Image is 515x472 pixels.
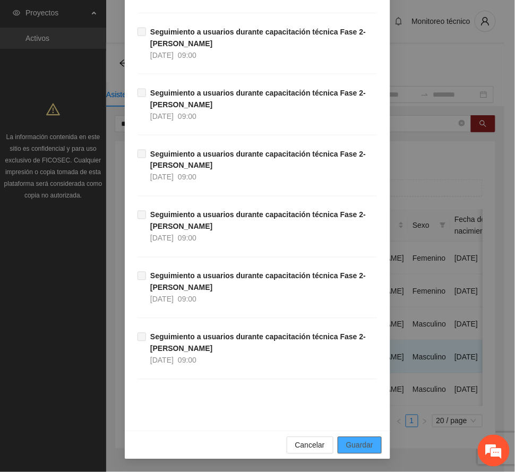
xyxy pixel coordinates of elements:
strong: Seguimiento a usuarios durante capacitación técnica Fase 2- [PERSON_NAME] [150,28,366,48]
span: [DATE] [150,356,174,365]
strong: Seguimiento a usuarios durante capacitación técnica Fase 2- [PERSON_NAME] [150,211,366,231]
div: Chatee con nosotros ahora [55,54,178,68]
button: Guardar [338,437,382,454]
textarea: Escriba su mensaje y pulse “Intro” [5,290,202,327]
span: [DATE] [150,295,174,304]
span: [DATE] [150,234,174,243]
span: 09:00 [178,356,196,365]
strong: Seguimiento a usuarios durante capacitación técnica Fase 2- [PERSON_NAME] [150,89,366,109]
span: Estamos en línea. [62,142,147,249]
strong: Seguimiento a usuarios durante capacitación técnica Fase 2- [PERSON_NAME] [150,333,366,353]
span: 09:00 [178,112,196,121]
span: Cancelar [295,440,325,451]
strong: Seguimiento a usuarios durante capacitación técnica Fase 2- [PERSON_NAME] [150,272,366,292]
span: 09:00 [178,295,196,304]
div: Minimizar ventana de chat en vivo [174,5,200,31]
strong: Seguimiento a usuarios durante capacitación técnica Fase 2- [PERSON_NAME] [150,150,366,170]
button: Cancelar [287,437,333,454]
span: 09:00 [178,51,196,59]
span: [DATE] [150,51,174,59]
span: [DATE] [150,173,174,182]
span: Guardar [346,440,373,451]
span: 09:00 [178,173,196,182]
span: [DATE] [150,112,174,121]
span: 09:00 [178,234,196,243]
